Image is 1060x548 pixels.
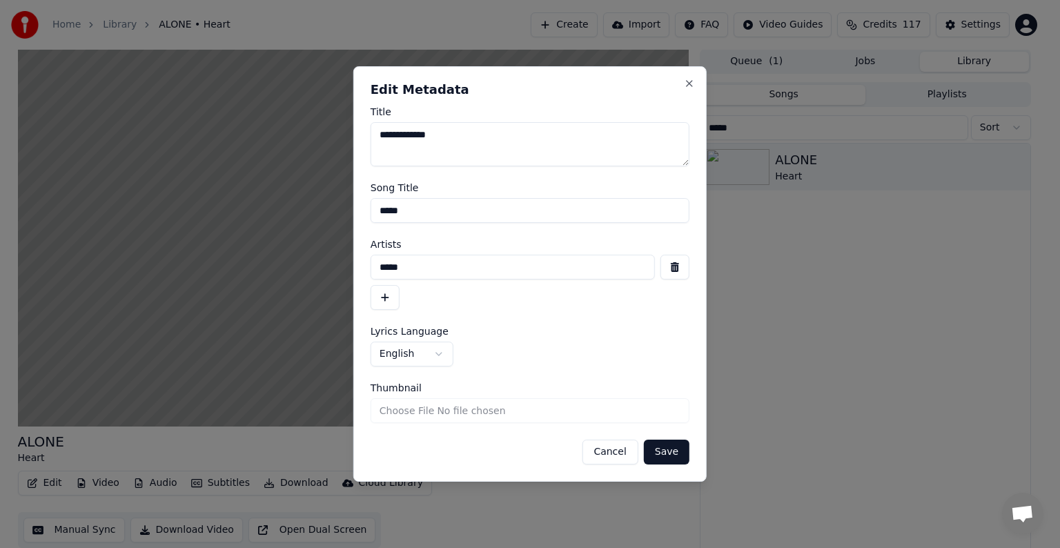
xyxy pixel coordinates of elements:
h2: Edit Metadata [371,84,689,96]
label: Song Title [371,183,689,193]
span: Thumbnail [371,383,422,393]
label: Artists [371,239,689,249]
button: Save [644,440,689,464]
label: Title [371,107,689,117]
span: Lyrics Language [371,326,449,336]
button: Cancel [582,440,638,464]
